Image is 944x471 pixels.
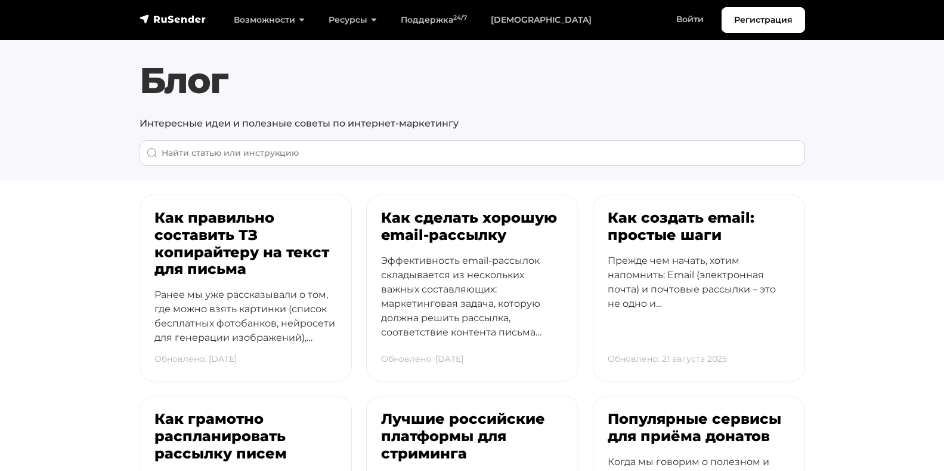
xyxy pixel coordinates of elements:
[453,14,467,21] sup: 24/7
[154,347,237,371] p: Обновлено: [DATE]
[722,7,805,33] a: Регистрация
[140,13,206,25] img: RuSender
[381,254,564,361] p: Эффективность email-рассылок складывается из нескольких важных составляющих: маркетинговая задача...
[140,195,352,381] a: Как правильно составить ТЗ копирайтеру на текст для письма Ранее мы уже рассказывали о том, где м...
[608,411,790,445] h3: Популярные сервисы для приёма донатов
[154,210,337,278] h3: Как правильно составить ТЗ копирайтеру на текст для письма
[479,8,603,32] a: [DEMOGRAPHIC_DATA]
[154,411,337,462] h3: Как грамотно распланировать рассылку писем
[664,7,716,32] a: Войти
[608,347,727,371] p: Обновлено: 21 августа 2025
[222,8,317,32] a: Возможности
[593,195,805,381] a: Как создать email: простые шаги Прежде чем начать, хотим напомнить: Email (электронная почта) и п...
[140,140,805,166] input: When autocomplete results are available use up and down arrows to review and enter to go to the d...
[366,195,578,381] a: Как сделать хорошую email-рассылку Эффективность email-рассылок складывается из нескольких важных...
[381,210,564,244] h3: Как сделать хорошую email-рассылку
[140,59,805,102] h1: Блог
[381,347,463,371] p: Обновлено: [DATE]
[608,210,790,244] h3: Как создать email: простые шаги
[608,254,790,333] p: Прежде чем начать, хотим напомнить: Email (электронная почта) и почтовые рассылки – это не одно и…
[317,8,389,32] a: Ресурсы
[147,147,157,158] img: Поиск
[381,411,564,462] h3: Лучшие российские платформы для стриминга
[140,116,805,131] p: Интересные идеи и полезные советы по интернет-маркетингу
[154,288,337,367] p: Ранее мы уже рассказывали о том, где можно взять картинки (список бесплатных фотобанков, нейросет...
[389,8,479,32] a: Поддержка24/7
